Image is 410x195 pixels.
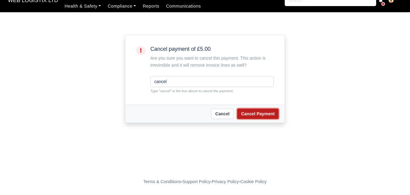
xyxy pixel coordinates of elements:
a: Cookie Policy [240,179,266,184]
a: Health & Safety [61,0,105,12]
div: - - - [31,178,379,185]
a: Support Policy [183,179,211,184]
div: Are you sure you want to cancel this payment. This action is irrevirsible and it will remove invo... [150,55,274,69]
iframe: Chat Widget [380,166,410,195]
button: Cancel Payment [237,109,279,119]
h5: Cancel payment of £5.00 [150,46,274,52]
a: Compliance [104,0,139,12]
a: Privacy Policy [212,179,239,184]
small: Type "cancel" in the box above to cancel the payment. [150,88,274,94]
a: Terms & Conditions [143,179,181,184]
a: Reports [139,0,162,12]
a: Cancel [211,109,234,119]
a: Communications [163,0,205,12]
